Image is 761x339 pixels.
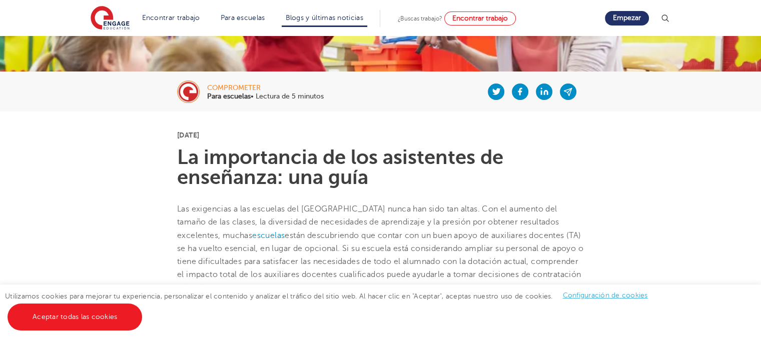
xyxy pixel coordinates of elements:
[5,292,553,299] font: Utilizamos cookies para mejorar tu experiencia, personalizar el contenido y analizar el tráfico d...
[177,146,503,188] font: La importancia de los asistentes de enseñanza: una guía
[177,204,559,240] font: Las exigencias a las escuelas del [GEOGRAPHIC_DATA] nunca han sido tan altas. Con el aumento del ...
[252,231,285,240] a: escuelas
[286,14,363,21] a: Blogs y últimas noticias
[227,283,229,292] font: .
[207,92,251,100] font: Para escuelas
[221,14,265,21] a: Para escuelas
[398,15,442,22] font: ¿Buscas trabajo?
[33,313,117,320] font: Aceptar todas las cookies
[452,14,508,22] font: Encontrar trabajo
[8,303,142,330] a: Aceptar todas las cookies
[563,291,648,299] a: Configuración de cookies
[177,231,583,292] font: están descubriendo que contar con un buen apoyo de auxiliares docentes (TA) se ha vuelto esencial...
[613,14,641,22] font: Empezar
[142,14,200,21] a: Encontrar trabajo
[207,84,261,91] font: comprometer
[444,11,516,25] a: Encontrar trabajo
[251,92,324,100] font: • Lectura de 5 minutos
[605,11,649,25] a: Empezar
[91,6,130,31] img: Educación comprometida
[177,131,199,139] font: [DATE]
